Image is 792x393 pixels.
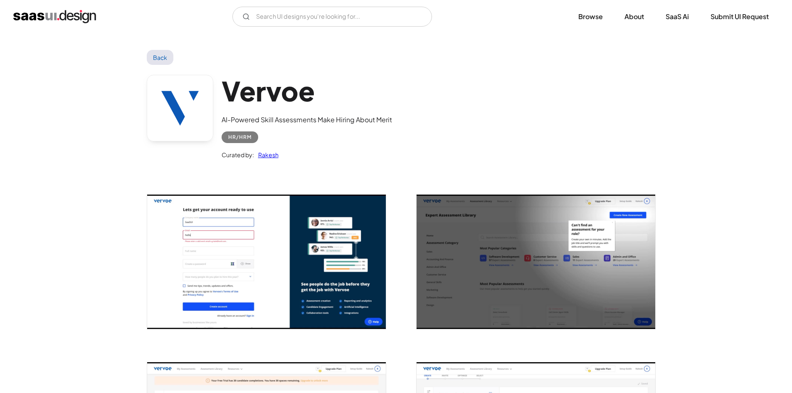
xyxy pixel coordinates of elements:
a: Submit UI Request [701,7,779,26]
a: open lightbox [147,195,386,329]
h1: Vervoe [222,75,392,107]
a: home [13,10,96,23]
img: 610f9dc84c9e82a10ab4a5c4_Vervoe%20first%20time%20login%20home%20or%20dashboard.jpg [417,195,655,329]
a: Back [147,50,174,65]
a: About [614,7,654,26]
div: HR/HRM [228,132,252,142]
input: Search UI designs you're looking for... [232,7,432,27]
a: Browse [568,7,613,26]
div: Curated by: [222,150,254,160]
div: AI-Powered Skill Assessments Make Hiring About Merit [222,115,392,125]
a: open lightbox [417,195,655,329]
form: Email Form [232,7,432,27]
img: 610f9dc84c9e8219deb4a5c5_Vervoe%20sign%20in.jpg [147,195,386,329]
a: SaaS Ai [656,7,699,26]
a: Rakesh [254,150,279,160]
